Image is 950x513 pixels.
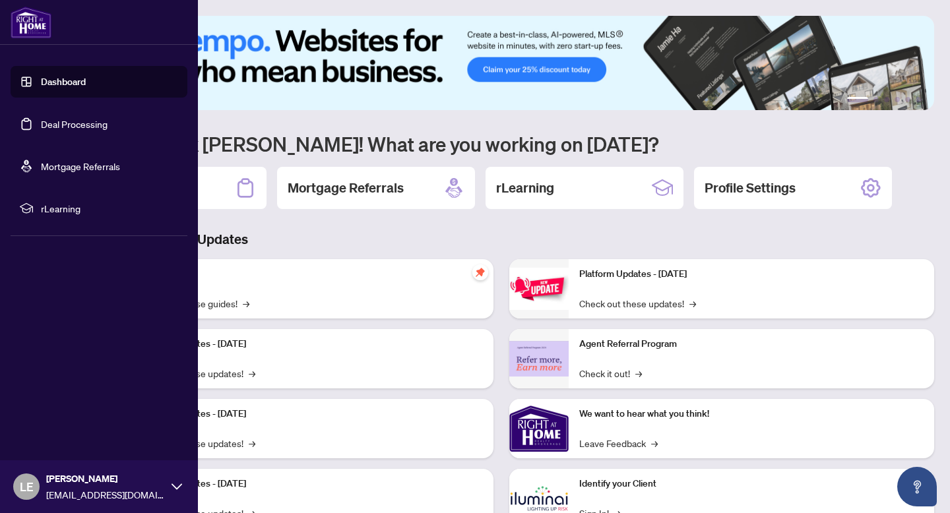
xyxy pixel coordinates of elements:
[472,264,488,280] span: pushpin
[139,477,483,491] p: Platform Updates - [DATE]
[69,16,934,110] img: Slide 0
[509,268,569,309] img: Platform Updates - June 23, 2025
[69,230,934,249] h3: Brokerage & Industry Updates
[895,97,900,102] button: 4
[509,399,569,458] img: We want to hear what you think!
[41,76,86,88] a: Dashboard
[41,201,178,216] span: rLearning
[11,7,51,38] img: logo
[579,296,696,311] a: Check out these updates!→
[905,97,910,102] button: 5
[635,366,642,380] span: →
[579,436,658,450] a: Leave Feedback→
[243,296,249,311] span: →
[20,477,34,496] span: LE
[689,296,696,311] span: →
[579,337,924,351] p: Agent Referral Program
[579,407,924,421] p: We want to hear what you think!
[509,341,569,377] img: Agent Referral Program
[916,97,921,102] button: 6
[579,267,924,282] p: Platform Updates - [DATE]
[139,407,483,421] p: Platform Updates - [DATE]
[41,118,108,130] a: Deal Processing
[69,131,934,156] h1: Welcome back [PERSON_NAME]! What are you working on [DATE]?
[249,366,255,380] span: →
[847,97,868,102] button: 1
[579,366,642,380] a: Check it out!→
[139,267,483,282] p: Self-Help
[46,487,165,502] span: [EMAIL_ADDRESS][DOMAIN_NAME]
[579,477,924,491] p: Identify your Client
[139,337,483,351] p: Platform Updates - [DATE]
[46,471,165,486] span: [PERSON_NAME]
[496,179,554,197] h2: rLearning
[41,160,120,172] a: Mortgage Referrals
[897,467,937,506] button: Open asap
[249,436,255,450] span: →
[651,436,658,450] span: →
[705,179,796,197] h2: Profile Settings
[288,179,404,197] h2: Mortgage Referrals
[884,97,889,102] button: 3
[873,97,879,102] button: 2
